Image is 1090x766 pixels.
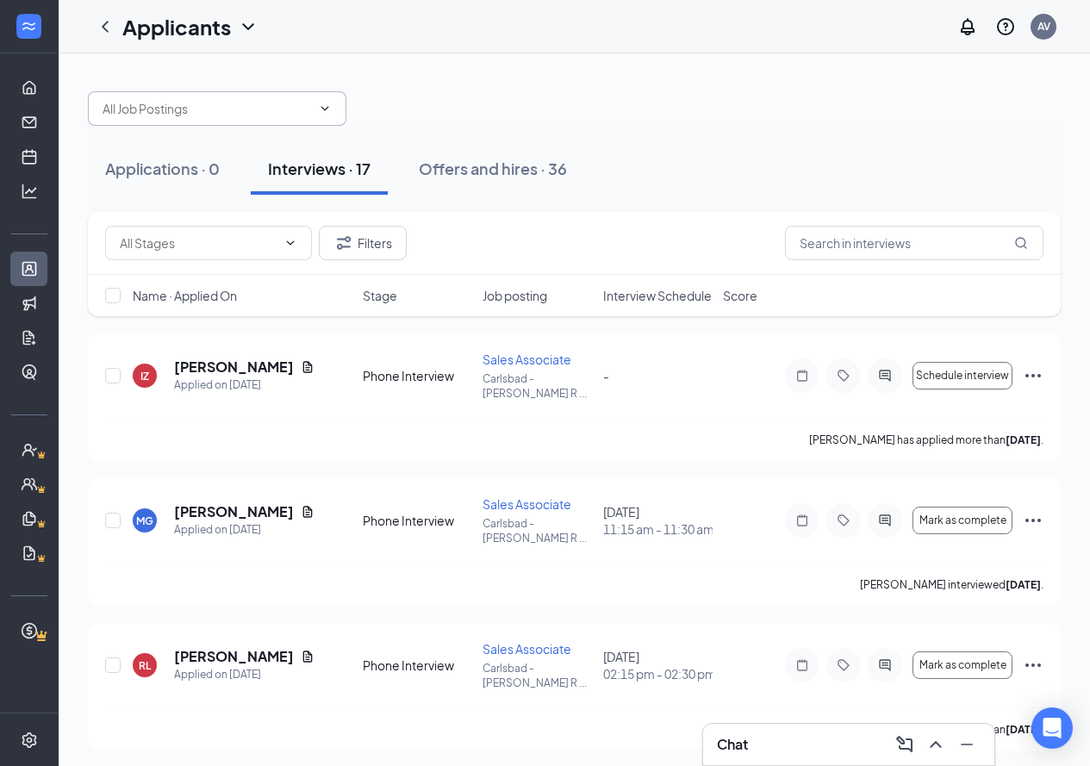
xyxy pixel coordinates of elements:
[894,734,915,755] svg: ComposeMessage
[268,158,371,179] div: Interviews · 17
[956,734,977,755] svg: Minimize
[174,358,294,377] h5: [PERSON_NAME]
[301,360,315,374] svg: Document
[105,158,220,179] div: Applications · 0
[120,234,277,252] input: All Stages
[1031,707,1073,749] div: Open Intercom Messenger
[20,17,37,34] svg: WorkstreamLogo
[133,287,237,304] span: Name · Applied On
[912,507,1012,534] button: Mark as complete
[603,287,712,304] span: Interview Schedule
[174,647,294,666] h5: [PERSON_NAME]
[174,377,315,394] div: Applied on [DATE]
[912,362,1012,389] button: Schedule interview
[603,665,713,682] span: 02:15 pm - 02:30 pm
[174,502,294,521] h5: [PERSON_NAME]
[483,352,571,367] span: Sales Associate
[792,658,813,672] svg: Note
[283,236,297,250] svg: ChevronDown
[122,12,231,41] h1: Applicants
[1023,510,1043,531] svg: Ellipses
[483,371,592,401] p: Carlsbad -[PERSON_NAME] R ...
[995,16,1016,37] svg: QuestionInfo
[603,520,713,538] span: 11:15 am - 11:30 am
[419,158,567,179] div: Offers and hires · 36
[363,657,472,674] div: Phone Interview
[916,370,1009,382] span: Schedule interview
[174,521,315,539] div: Applied on [DATE]
[792,514,813,527] svg: Note
[301,505,315,519] svg: Document
[1023,655,1043,676] svg: Ellipses
[919,659,1006,671] span: Mark as complete
[833,514,854,527] svg: Tag
[140,369,149,383] div: IZ
[21,732,38,749] svg: Settings
[333,233,354,253] svg: Filter
[1037,19,1050,34] div: AV
[363,367,472,384] div: Phone Interview
[723,287,757,304] span: Score
[891,731,919,758] button: ComposeMessage
[21,183,38,200] svg: Analysis
[95,16,115,37] svg: ChevronLeft
[603,503,713,538] div: [DATE]
[603,368,609,383] span: -
[860,577,1043,592] p: [PERSON_NAME] interviewed .
[363,512,472,529] div: Phone Interview
[363,287,397,304] span: Stage
[925,734,946,755] svg: ChevronUp
[875,369,895,383] svg: ActiveChat
[1006,578,1041,591] b: [DATE]
[318,102,332,115] svg: ChevronDown
[833,658,854,672] svg: Tag
[809,722,1043,737] p: [PERSON_NAME] has applied more than .
[957,16,978,37] svg: Notifications
[238,16,258,37] svg: ChevronDown
[174,666,315,683] div: Applied on [DATE]
[483,661,592,690] p: Carlsbad -[PERSON_NAME] R ...
[833,369,854,383] svg: Tag
[483,496,571,512] span: Sales Associate
[103,99,311,118] input: All Job Postings
[483,287,547,304] span: Job posting
[809,433,1043,447] p: [PERSON_NAME] has applied more than .
[136,514,153,528] div: MG
[785,226,1043,260] input: Search in interviews
[139,658,151,673] div: RL
[792,369,813,383] svg: Note
[603,648,713,682] div: [DATE]
[1006,433,1041,446] b: [DATE]
[717,735,748,754] h3: Chat
[301,650,315,663] svg: Document
[922,731,950,758] button: ChevronUp
[875,514,895,527] svg: ActiveChat
[919,514,1006,526] span: Mark as complete
[483,516,592,545] p: Carlsbad -[PERSON_NAME] R ...
[483,641,571,657] span: Sales Associate
[912,651,1012,679] button: Mark as complete
[875,658,895,672] svg: ActiveChat
[1014,236,1028,250] svg: MagnifyingGlass
[319,226,407,260] button: Filter Filters
[1006,723,1041,736] b: [DATE]
[1023,365,1043,386] svg: Ellipses
[953,731,981,758] button: Minimize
